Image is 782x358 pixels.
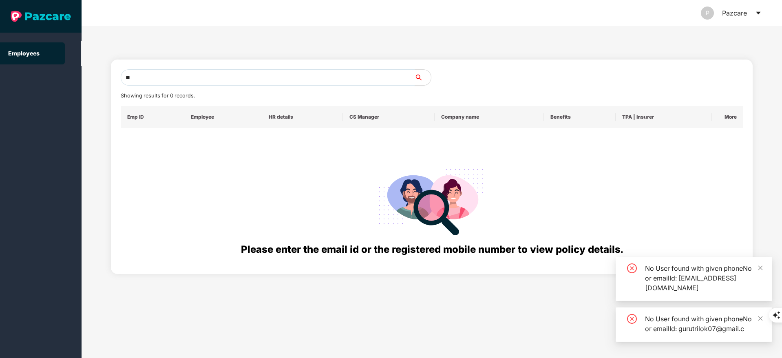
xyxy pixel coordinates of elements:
[544,106,616,128] th: Benefits
[414,69,431,86] button: search
[121,93,195,99] span: Showing results for 0 records.
[373,159,490,242] img: svg+xml;base64,PHN2ZyB4bWxucz0iaHR0cDovL3d3dy53My5vcmcvMjAwMC9zdmciIHdpZHRoPSIyODgiIGhlaWdodD0iMj...
[414,74,431,81] span: search
[758,265,763,271] span: close
[706,7,709,20] span: P
[262,106,342,128] th: HR details
[616,106,712,128] th: TPA | Insurer
[184,106,262,128] th: Employee
[627,263,637,273] span: close-circle
[627,314,637,324] span: close-circle
[755,10,762,16] span: caret-down
[645,263,762,293] div: No User found with given phoneNo or emailId: [EMAIL_ADDRESS][DOMAIN_NAME]
[241,243,623,255] span: Please enter the email id or the registered mobile number to view policy details.
[435,106,544,128] th: Company name
[343,106,435,128] th: CS Manager
[712,106,743,128] th: More
[645,314,762,334] div: No User found with given phoneNo or emailId: gurutrilok07@gmail.c
[8,50,40,57] a: Employees
[121,106,185,128] th: Emp ID
[758,316,763,321] span: close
